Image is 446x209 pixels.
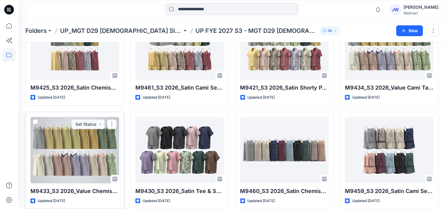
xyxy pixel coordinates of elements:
[30,117,119,183] a: M9433_S3 2026_Value Chemise_Midpoint
[390,4,401,15] div: JW
[345,84,434,92] p: M9434_S3 2026_Value Cami Tap_Midpoint
[143,94,170,101] p: Updated [DATE]
[135,14,224,80] a: M9461_S3 2026_Satin Cami Set Opt 3_Midpoint
[135,117,224,183] a: M9430_S3 2026_Satin Tee & Short Set _Midpoint
[345,14,434,80] a: M9434_S3 2026_Value Cami Tap_Midpoint
[248,198,275,204] p: Updated [DATE]
[320,27,340,35] button: 30
[135,187,224,195] p: M9430_S3 2026_Satin Tee & Short Set _Midpoint
[60,27,182,35] a: UP_MGT D29 [DEMOGRAPHIC_DATA] Sleep
[248,94,275,101] p: Updated [DATE]
[30,187,119,195] p: M9433_S3 2026_Value Chemise_Midpoint
[327,27,332,34] p: 30
[38,198,65,204] p: Updated [DATE]
[143,198,170,204] p: Updated [DATE]
[352,94,380,101] p: Updated [DATE]
[240,14,329,80] a: M9421_S3 2026_Satin Shorty PJ_Midpoint
[396,25,423,36] button: New
[240,117,329,183] a: M9460_S3 2026_Satin Chemise Opt 2_Midpoint
[30,84,119,92] p: M9425_S3 2026_Satin Chemise Opt 3_Midpoint
[345,187,434,195] p: M9459_S3 2026_Satin Cami Set Opt 2_Midpoint
[30,14,119,80] a: M9425_S3 2026_Satin Chemise Opt 3_Midpoint
[352,198,380,204] p: Updated [DATE]
[195,27,318,35] p: UP FYE 2027 S3 - MGT D29 [DEMOGRAPHIC_DATA] Sleepwear
[345,117,434,183] a: M9459_S3 2026_Satin Cami Set Opt 2_Midpoint
[25,27,47,35] a: Folders
[38,94,65,101] p: Updated [DATE]
[403,4,438,11] div: [PERSON_NAME]
[240,84,329,92] p: M9421_S3 2026_Satin Shorty PJ_Midpoint
[240,187,329,195] p: M9460_S3 2026_Satin Chemise Opt 2_Midpoint
[135,84,224,92] p: M9461_S3 2026_Satin Cami Set Opt 3_Midpoint
[403,11,438,15] div: Walmart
